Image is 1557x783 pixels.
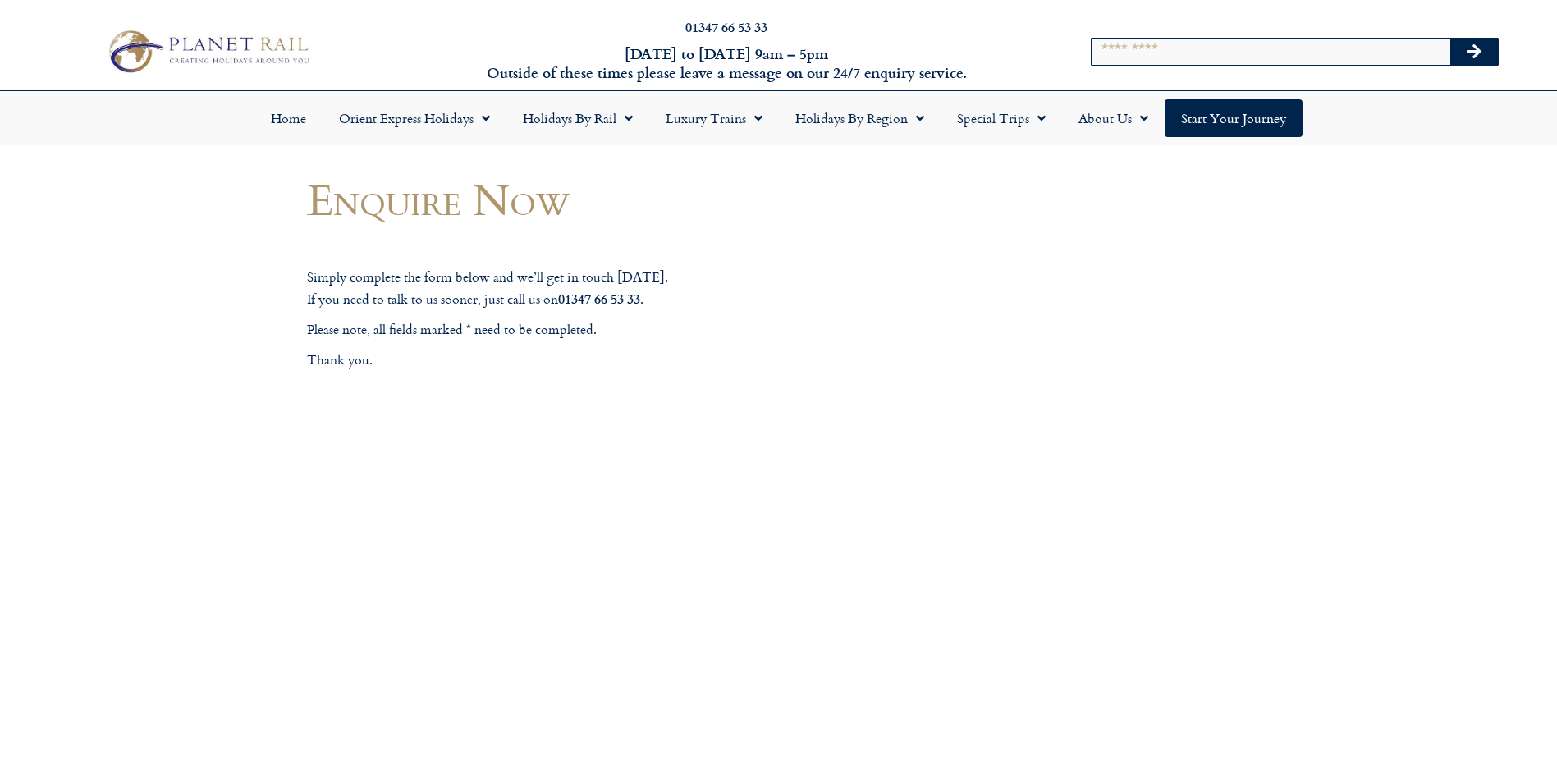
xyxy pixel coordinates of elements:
a: Orient Express Holidays [323,99,506,137]
a: Home [254,99,323,137]
a: 01347 66 53 33 [685,17,767,36]
strong: 01347 66 53 33 [558,289,640,308]
h6: [DATE] to [DATE] 9am – 5pm Outside of these times please leave a message on our 24/7 enquiry serv... [419,44,1034,83]
img: Planet Rail Train Holidays Logo [100,25,314,78]
a: Start your Journey [1165,99,1303,137]
p: Thank you. [307,350,923,371]
button: Search [1450,39,1498,65]
p: Simply complete the form below and we’ll get in touch [DATE]. If you need to talk to us sooner, j... [307,267,923,309]
a: About Us [1062,99,1165,137]
a: Special Trips [941,99,1062,137]
nav: Menu [8,99,1549,137]
p: Please note, all fields marked * need to be completed. [307,319,923,341]
h1: Enquire Now [307,175,923,223]
a: Luxury Trains [649,99,779,137]
a: Holidays by Rail [506,99,649,137]
a: Holidays by Region [779,99,941,137]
